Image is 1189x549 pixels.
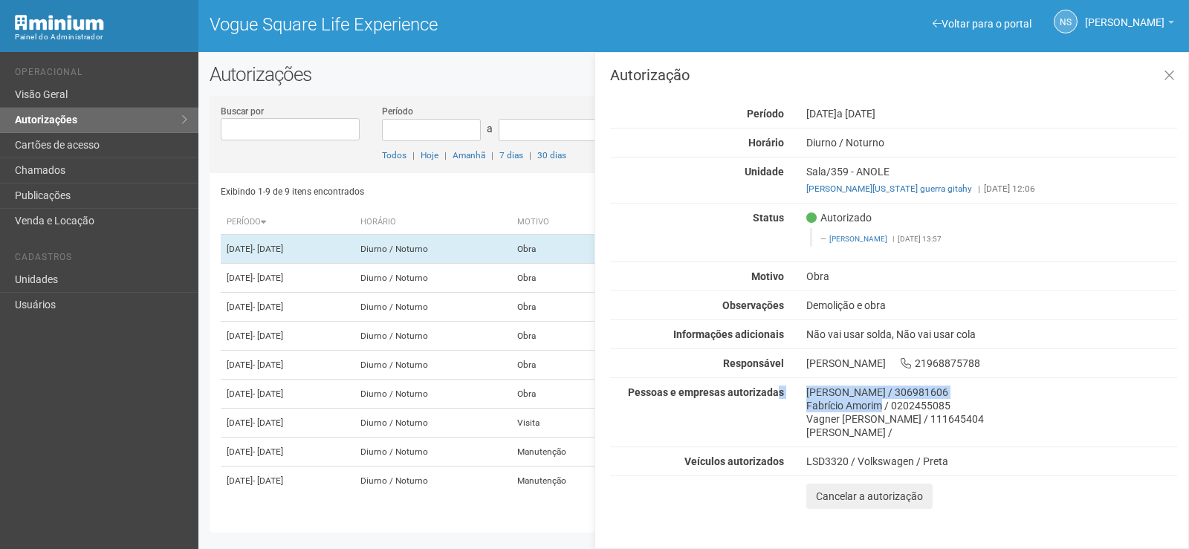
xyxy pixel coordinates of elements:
[253,360,283,370] span: - [DATE]
[511,438,631,467] td: Manutenção
[354,409,511,438] td: Diurno / Noturno
[795,328,1188,341] div: Não vai usar solda, Não vai usar cola
[210,63,1178,85] h2: Autorizações
[892,235,894,243] span: |
[354,351,511,380] td: Diurno / Noturno
[253,446,283,457] span: - [DATE]
[511,351,631,380] td: Obra
[253,331,283,341] span: - [DATE]
[453,150,485,160] a: Amanhã
[354,380,511,409] td: Diurno / Noturno
[806,386,1177,399] div: [PERSON_NAME] / 306981606
[722,299,784,311] strong: Observações
[1085,2,1164,28] span: Nicolle Silva
[795,299,1188,312] div: Demolição e obra
[806,455,1177,468] div: LSD3320 / Volkswagen / Preta
[511,380,631,409] td: Obra
[221,322,355,351] td: [DATE]
[221,467,355,496] td: [DATE]
[829,235,887,243] a: [PERSON_NAME]
[253,475,283,486] span: - [DATE]
[354,235,511,264] td: Diurno / Noturno
[723,357,784,369] strong: Responsável
[354,293,511,322] td: Diurno / Noturno
[253,389,283,399] span: - [DATE]
[382,105,413,118] label: Período
[511,264,631,293] td: Obra
[221,351,355,380] td: [DATE]
[753,212,784,224] strong: Status
[221,210,355,235] th: Período
[354,210,511,235] th: Horário
[511,409,631,438] td: Visita
[795,357,1188,370] div: [PERSON_NAME] 21968875788
[978,183,980,194] span: |
[221,438,355,467] td: [DATE]
[412,150,415,160] span: |
[933,18,1031,30] a: Voltar para o portal
[382,150,406,160] a: Todos
[806,399,1177,412] div: Fabrício Amorim / 0202455085
[511,235,631,264] td: Obra
[537,150,566,160] a: 30 dias
[253,244,283,254] span: - [DATE]
[444,150,447,160] span: |
[511,467,631,496] td: Manutenção
[221,380,355,409] td: [DATE]
[253,418,283,428] span: - [DATE]
[684,455,784,467] strong: Veículos autorizados
[221,105,264,118] label: Buscar por
[253,273,283,283] span: - [DATE]
[628,386,784,398] strong: Pessoas e empresas autorizadas
[354,322,511,351] td: Diurno / Noturno
[221,235,355,264] td: [DATE]
[837,108,875,120] span: a [DATE]
[421,150,438,160] a: Hoje
[610,68,1177,82] h3: Autorização
[511,293,631,322] td: Obra
[221,409,355,438] td: [DATE]
[354,264,511,293] td: Diurno / Noturno
[491,150,493,160] span: |
[1054,10,1078,33] a: NS
[15,15,104,30] img: Minium
[354,438,511,467] td: Diurno / Noturno
[745,166,784,178] strong: Unidade
[1085,19,1174,30] a: [PERSON_NAME]
[806,183,972,194] a: [PERSON_NAME][US_STATE] guerra gitahy
[673,328,784,340] strong: Informações adicionais
[529,150,531,160] span: |
[487,123,493,134] span: a
[751,270,784,282] strong: Motivo
[795,136,1188,149] div: Diurno / Noturno
[15,30,187,44] div: Painel do Administrador
[499,150,523,160] a: 7 dias
[806,484,933,509] button: Cancelar a autorização
[511,210,631,235] th: Motivo
[221,293,355,322] td: [DATE]
[806,182,1177,195] div: [DATE] 12:06
[820,234,1169,244] footer: [DATE] 13:57
[795,107,1188,120] div: [DATE]
[795,165,1188,195] div: Sala/359 - ANOLE
[747,108,784,120] strong: Período
[806,412,1177,426] div: Vagner [PERSON_NAME] / 111645404
[511,322,631,351] td: Obra
[354,467,511,496] td: Diurno / Noturno
[795,270,1188,283] div: Obra
[806,211,872,224] span: Autorizado
[15,252,187,267] li: Cadastros
[210,15,683,34] h1: Vogue Square Life Experience
[806,426,1177,439] div: [PERSON_NAME] /
[748,137,784,149] strong: Horário
[253,302,283,312] span: - [DATE]
[15,67,187,82] li: Operacional
[221,181,689,203] div: Exibindo 1-9 de 9 itens encontrados
[221,264,355,293] td: [DATE]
